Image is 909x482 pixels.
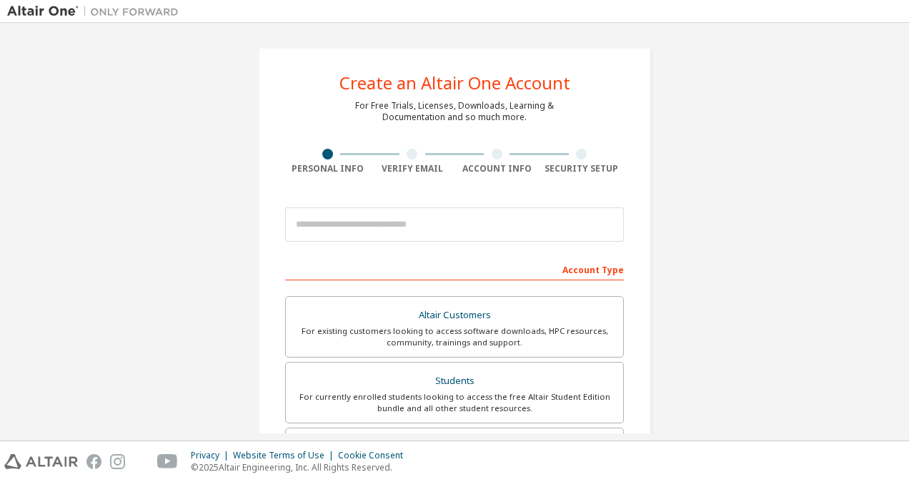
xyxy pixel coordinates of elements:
[191,450,233,461] div: Privacy
[355,100,554,123] div: For Free Trials, Licenses, Downloads, Learning & Documentation and so much more.
[86,454,101,469] img: facebook.svg
[294,305,615,325] div: Altair Customers
[157,454,178,469] img: youtube.svg
[339,74,570,92] div: Create an Altair One Account
[338,450,412,461] div: Cookie Consent
[370,163,455,174] div: Verify Email
[285,163,370,174] div: Personal Info
[110,454,125,469] img: instagram.svg
[233,450,338,461] div: Website Terms of Use
[285,257,624,280] div: Account Type
[191,461,412,473] p: © 2025 Altair Engineering, Inc. All Rights Reserved.
[7,4,186,19] img: Altair One
[294,391,615,414] div: For currently enrolled students looking to access the free Altair Student Edition bundle and all ...
[294,371,615,391] div: Students
[294,325,615,348] div: For existing customers looking to access software downloads, HPC resources, community, trainings ...
[4,454,78,469] img: altair_logo.svg
[540,163,625,174] div: Security Setup
[454,163,540,174] div: Account Info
